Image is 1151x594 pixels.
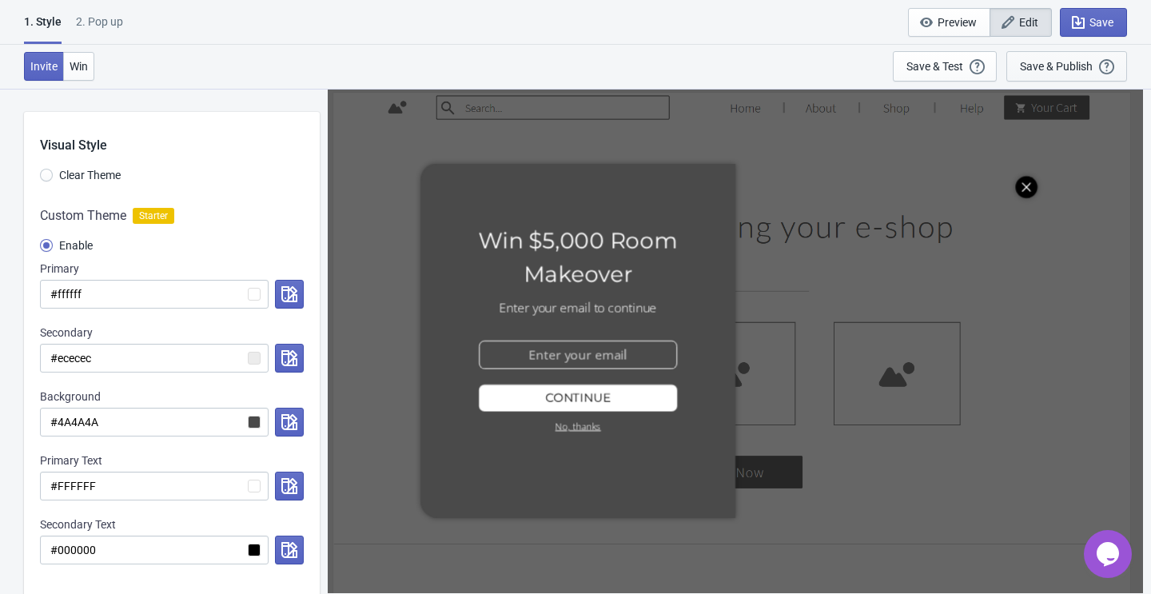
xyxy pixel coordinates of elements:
[59,167,121,183] span: Clear Theme
[990,8,1052,37] button: Edit
[40,112,320,155] div: Visual Style
[1084,530,1135,578] iframe: chat widget
[70,60,88,73] span: Win
[1006,51,1127,82] button: Save & Publish
[24,52,64,81] button: Invite
[1019,16,1038,29] span: Edit
[906,60,963,73] div: Save & Test
[1020,60,1093,73] div: Save & Publish
[938,16,977,29] span: Preview
[1060,8,1127,37] button: Save
[76,14,123,42] div: 2. Pop up
[908,8,990,37] button: Preview
[63,52,94,81] button: Win
[893,51,997,82] button: Save & Test
[30,60,58,73] span: Invite
[24,14,62,44] div: 1 . Style
[1089,16,1113,29] span: Save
